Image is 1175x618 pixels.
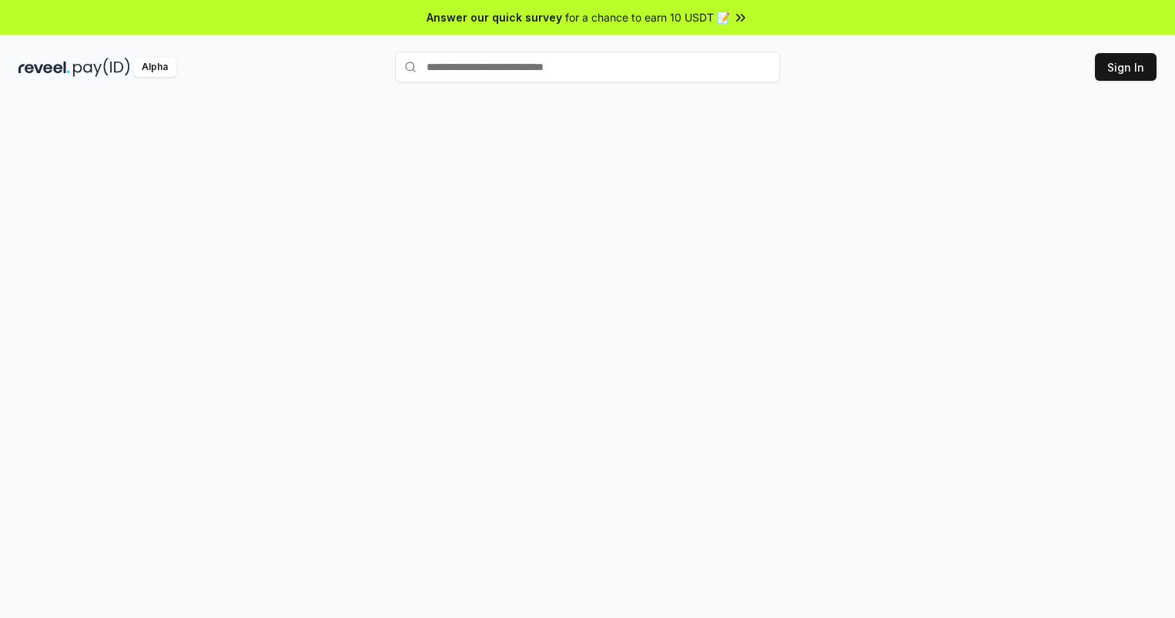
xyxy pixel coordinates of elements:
img: pay_id [73,58,130,77]
span: Answer our quick survey [427,9,562,25]
span: for a chance to earn 10 USDT 📝 [565,9,730,25]
div: Alpha [133,58,176,77]
img: reveel_dark [18,58,70,77]
button: Sign In [1095,53,1157,81]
